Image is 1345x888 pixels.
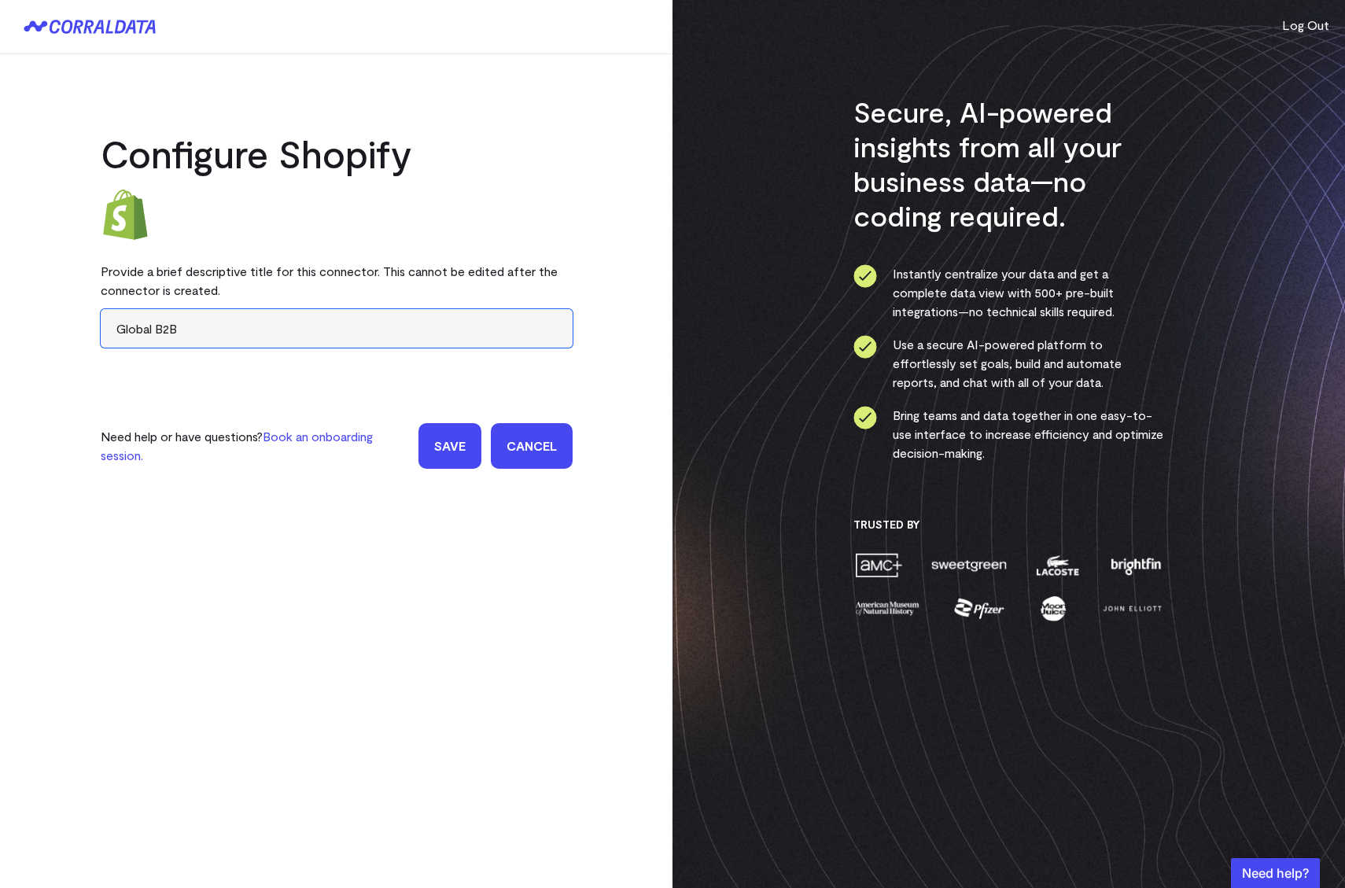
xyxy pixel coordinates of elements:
[853,335,877,359] img: ico-check-circle-4b19435c.svg
[853,335,1164,392] li: Use a secure AI-powered platform to effortlessly set goals, build and automate reports, and chat ...
[1100,595,1164,622] img: john-elliott-25751c40.png
[853,551,904,579] img: amc-0b11a8f1.png
[1107,551,1164,579] img: brightfin-a251e171.png
[101,130,573,177] h2: Configure Shopify
[101,427,409,465] p: Need help or have questions?
[930,551,1008,579] img: sweetgreen-1d1fb32c.png
[853,94,1164,233] h3: Secure, AI-powered insights from all your business data—no coding required.
[853,518,1164,532] h3: Trusted By
[853,264,1164,321] li: Instantly centralize your data and get a complete data view with 500+ pre-built integrations—no t...
[418,423,481,469] input: Save
[101,190,151,240] img: shopify-673fa4e3.svg
[101,309,573,348] input: Enter title here...
[853,406,877,429] img: ico-check-circle-4b19435c.svg
[491,423,573,469] a: Cancel
[853,264,877,288] img: ico-check-circle-4b19435c.svg
[101,252,573,309] div: Provide a brief descriptive title for this connector. This cannot be edited after the connector i...
[1037,595,1069,622] img: moon-juice-c312e729.png
[853,406,1164,462] li: Bring teams and data together in one easy-to-use interface to increase efficiency and optimize de...
[953,595,1007,622] img: pfizer-e137f5fc.png
[1034,551,1081,579] img: lacoste-7a6b0538.png
[853,595,921,622] img: amnh-5afada46.png
[1282,16,1329,35] button: Log Out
